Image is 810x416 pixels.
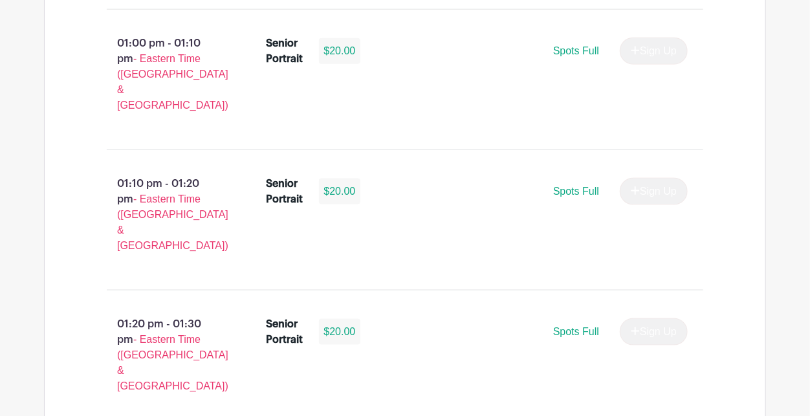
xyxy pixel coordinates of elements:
[267,316,303,347] div: Senior Portrait
[319,179,361,204] div: $20.00
[86,311,246,399] p: 01:20 pm - 01:30 pm
[117,193,228,251] span: - Eastern Time ([GEOGRAPHIC_DATA] & [GEOGRAPHIC_DATA])
[319,38,361,64] div: $20.00
[553,45,599,56] span: Spots Full
[553,326,599,337] span: Spots Full
[553,186,599,197] span: Spots Full
[319,319,361,345] div: $20.00
[117,53,228,111] span: - Eastern Time ([GEOGRAPHIC_DATA] & [GEOGRAPHIC_DATA])
[86,30,246,118] p: 01:00 pm - 01:10 pm
[86,171,246,259] p: 01:10 pm - 01:20 pm
[267,176,303,207] div: Senior Portrait
[117,334,228,391] span: - Eastern Time ([GEOGRAPHIC_DATA] & [GEOGRAPHIC_DATA])
[267,36,303,67] div: Senior Portrait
